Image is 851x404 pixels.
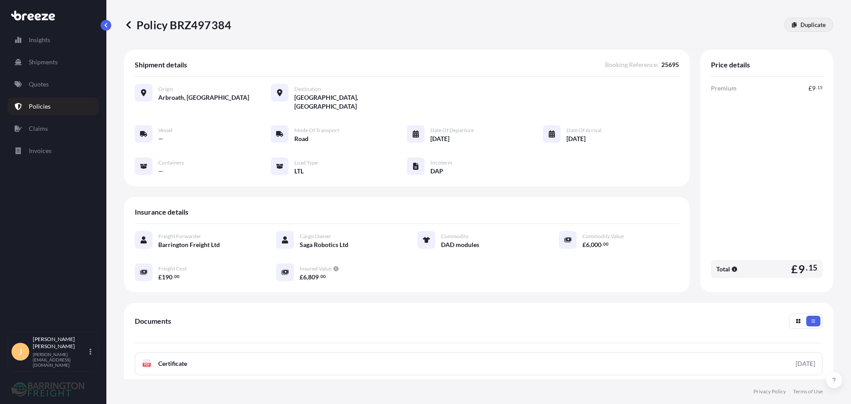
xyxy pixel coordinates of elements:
a: Shipments [8,53,99,71]
a: Invoices [8,142,99,160]
span: Insurance details [135,208,188,216]
img: organization-logo [11,382,84,396]
span: 00 [603,243,609,246]
span: 00 [174,275,180,278]
a: Policies [8,98,99,115]
span: DAP [430,167,443,176]
span: £ [791,263,798,275]
span: Freight Forwarder [158,233,201,240]
span: Price details [711,60,750,69]
span: Cargo Owner [300,233,331,240]
span: Shipment details [135,60,187,69]
span: 6 [303,274,307,280]
p: Policy BRZ497384 [124,18,231,32]
span: 00 [320,275,326,278]
span: Road [294,134,308,143]
span: 809 [308,274,319,280]
p: Shipments [29,58,58,67]
span: [DATE] [566,134,586,143]
span: J [19,347,22,356]
a: PDFCertificate[DATE] [135,352,823,375]
span: 25695 [661,60,679,69]
a: Claims [8,120,99,137]
span: [DATE] [430,134,449,143]
a: Insights [8,31,99,49]
span: 15 [817,86,823,89]
span: Containers [158,159,184,166]
span: Date of Departure [430,127,474,134]
span: Freight Cost [158,265,187,272]
span: Certificate [158,359,187,368]
span: . [319,275,320,278]
span: Barrington Freight Ltd [158,240,220,249]
span: £ [300,274,303,280]
span: Saga Robotics Ltd [300,240,348,249]
span: £ [582,242,586,248]
span: £ [808,85,812,91]
span: Booking Reference : [605,60,659,69]
span: 6 [586,242,589,248]
span: 9 [812,85,816,91]
a: Quotes [8,75,99,93]
span: LTL [294,167,304,176]
p: Insights [29,35,50,44]
a: Privacy Policy [753,388,786,395]
p: Claims [29,124,48,133]
span: Premium [711,84,737,93]
div: [DATE] [796,359,815,368]
span: . [806,265,808,271]
span: Load Type [294,159,318,166]
span: . [602,243,603,246]
span: Commodity [441,233,468,240]
span: Date of Arrival [566,127,601,134]
span: DAD modules [441,240,479,249]
p: [PERSON_NAME] [PERSON_NAME] [33,336,88,350]
span: Documents [135,317,171,326]
span: — [158,134,164,143]
span: . [173,275,174,278]
span: Total [716,265,730,274]
p: Quotes [29,80,49,89]
span: Arbroath, [GEOGRAPHIC_DATA] [158,93,249,102]
span: 000 [591,242,601,248]
p: Policies [29,102,51,111]
span: Vessel [158,127,172,134]
text: PDF [144,363,150,366]
p: Invoices [29,146,51,155]
span: 15 [808,265,817,271]
span: , [307,274,308,280]
span: Commodity Value [582,233,624,240]
a: Duplicate [784,18,833,32]
span: Origin [158,86,173,93]
p: Duplicate [800,20,826,29]
span: Mode of Transport [294,127,339,134]
span: Destination [294,86,321,93]
span: 9 [798,263,805,275]
p: [PERSON_NAME][EMAIL_ADDRESS][DOMAIN_NAME] [33,352,88,368]
span: , [589,242,591,248]
span: Insured Value [300,265,332,272]
a: Terms of Use [793,388,823,395]
span: . [816,86,817,89]
span: [GEOGRAPHIC_DATA], [GEOGRAPHIC_DATA] [294,93,407,111]
span: £ [158,274,162,280]
span: Incoterm [430,159,452,166]
span: 190 [162,274,172,280]
span: — [158,167,164,176]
